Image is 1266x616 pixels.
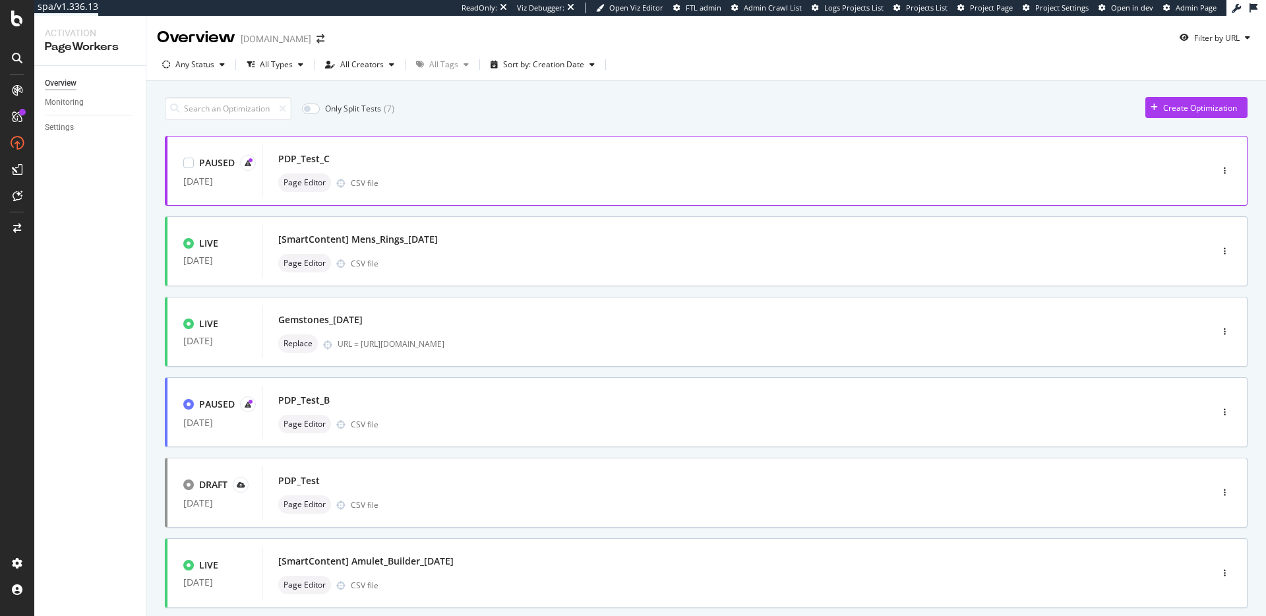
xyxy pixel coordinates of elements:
[199,156,235,169] div: PAUSED
[906,3,948,13] span: Projects List
[157,54,230,75] button: Any Status
[351,419,378,430] div: CSV file
[157,26,235,49] div: Overview
[812,3,884,13] a: Logs Projects List
[183,417,246,428] div: [DATE]
[1035,3,1089,13] span: Project Settings
[183,176,246,187] div: [DATE]
[284,501,326,508] span: Page Editor
[45,96,84,109] div: Monitoring
[183,498,246,508] div: [DATE]
[503,61,584,69] div: Sort by: Creation Date
[351,499,378,510] div: CSV file
[278,576,331,594] div: neutral label
[45,121,136,135] a: Settings
[1194,32,1240,44] div: Filter by URL
[1163,102,1237,113] div: Create Optimization
[199,237,218,250] div: LIVE
[1163,3,1217,13] a: Admin Page
[45,77,136,90] a: Overview
[384,102,394,115] div: ( 7 )
[893,3,948,13] a: Projects List
[278,415,331,433] div: neutral label
[183,577,246,588] div: [DATE]
[278,313,363,326] div: Gemstones_[DATE]
[45,26,135,40] div: Activation
[165,97,291,120] input: Search an Optimization
[462,3,497,13] div: ReadOnly:
[45,121,74,135] div: Settings
[1145,97,1248,118] button: Create Optimization
[325,103,381,114] div: Only Split Tests
[824,3,884,13] span: Logs Projects List
[278,555,454,568] div: [SmartContent] Amulet_Builder_[DATE]
[278,334,318,353] div: neutral label
[175,61,214,69] div: Any Status
[485,54,600,75] button: Sort by: Creation Date
[284,420,326,428] span: Page Editor
[199,478,227,491] div: DRAFT
[609,3,663,13] span: Open Viz Editor
[278,495,331,514] div: neutral label
[1111,3,1153,13] span: Open in dev
[278,233,438,246] div: [SmartContent] Mens_Rings_[DATE]
[199,398,235,411] div: PAUSED
[278,152,330,166] div: PDP_Test_C
[970,3,1013,13] span: Project Page
[744,3,802,13] span: Admin Crawl List
[1099,3,1153,13] a: Open in dev
[731,3,802,13] a: Admin Crawl List
[320,54,400,75] button: All Creators
[284,581,326,589] span: Page Editor
[183,336,246,346] div: [DATE]
[278,394,330,407] div: PDP_Test_B
[340,61,384,69] div: All Creators
[411,54,474,75] button: All Tags
[45,96,136,109] a: Monitoring
[199,559,218,572] div: LIVE
[351,580,378,591] div: CSV file
[284,179,326,187] span: Page Editor
[284,259,326,267] span: Page Editor
[284,340,313,348] span: Replace
[686,3,721,13] span: FTL admin
[260,61,293,69] div: All Types
[957,3,1013,13] a: Project Page
[278,173,331,192] div: neutral label
[351,258,378,269] div: CSV file
[596,3,663,13] a: Open Viz Editor
[199,317,218,330] div: LIVE
[241,54,309,75] button: All Types
[278,254,331,272] div: neutral label
[241,32,311,46] div: [DOMAIN_NAME]
[45,77,76,90] div: Overview
[338,338,1155,350] div: URL = [URL][DOMAIN_NAME]
[351,177,378,189] div: CSV file
[429,61,458,69] div: All Tags
[183,255,246,266] div: [DATE]
[316,34,324,44] div: arrow-right-arrow-left
[517,3,564,13] div: Viz Debugger:
[1023,3,1089,13] a: Project Settings
[1176,3,1217,13] span: Admin Page
[45,40,135,55] div: PageWorkers
[1174,27,1255,48] button: Filter by URL
[673,3,721,13] a: FTL admin
[278,474,320,487] div: PDP_Test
